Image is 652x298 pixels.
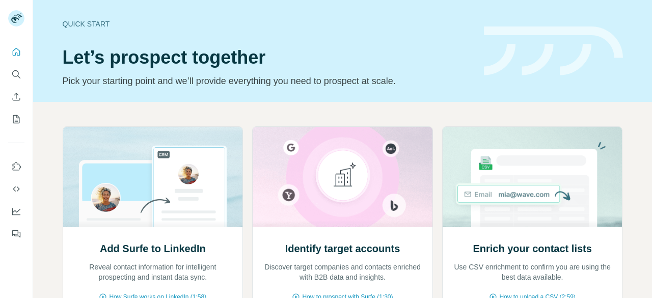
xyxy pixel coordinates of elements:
[8,225,24,243] button: Feedback
[63,127,243,227] img: Add Surfe to LinkedIn
[100,241,206,256] h2: Add Surfe to LinkedIn
[285,241,400,256] h2: Identify target accounts
[73,262,233,282] p: Reveal contact information for intelligent prospecting and instant data sync.
[8,202,24,221] button: Dashboard
[8,157,24,176] button: Use Surfe on LinkedIn
[8,180,24,198] button: Use Surfe API
[263,262,422,282] p: Discover target companies and contacts enriched with B2B data and insights.
[8,88,24,106] button: Enrich CSV
[442,127,623,227] img: Enrich your contact lists
[453,262,612,282] p: Use CSV enrichment to confirm you are using the best data available.
[8,65,24,84] button: Search
[8,43,24,61] button: Quick start
[63,47,472,68] h1: Let’s prospect together
[484,26,623,76] img: banner
[252,127,433,227] img: Identify target accounts
[8,110,24,128] button: My lists
[473,241,591,256] h2: Enrich your contact lists
[63,74,472,88] p: Pick your starting point and we’ll provide everything you need to prospect at scale.
[63,19,472,29] div: Quick start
